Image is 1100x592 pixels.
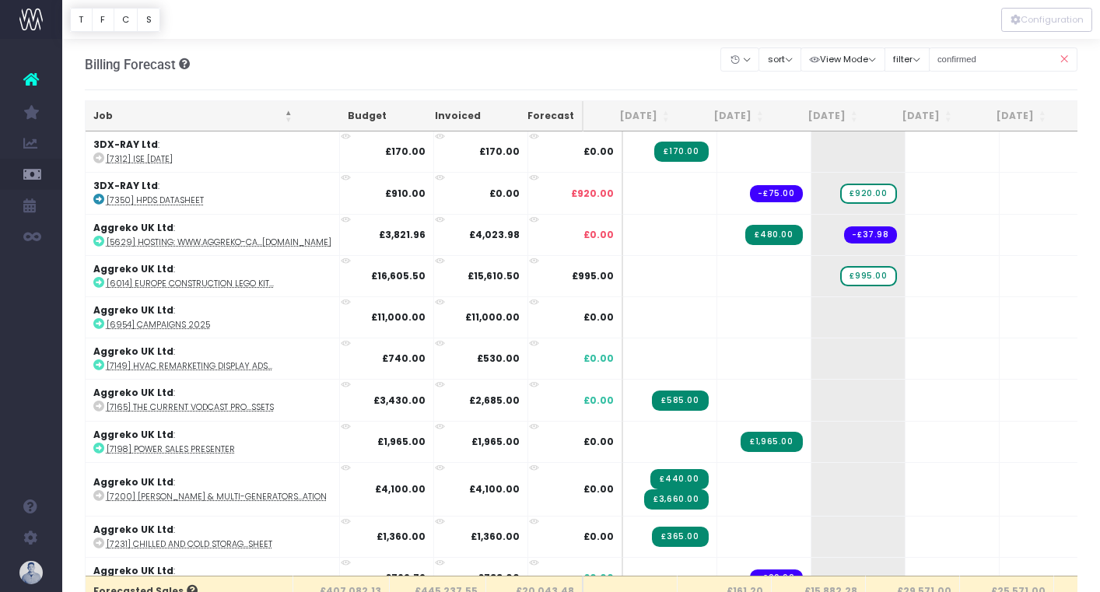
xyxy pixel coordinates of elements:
strong: £11,000.00 [371,310,426,324]
button: sort [758,47,801,72]
span: £0.00 [583,394,614,408]
span: wayahead Sales Forecast Item [840,266,896,286]
strong: £16,605.50 [371,269,426,282]
strong: £4,100.00 [375,482,426,496]
span: £0.00 [583,435,614,449]
span: Streamtime Invoice: 5177 – [7231] Chilled and Cold Storage Solutions Factsheet - v4 amends [652,527,708,547]
strong: £0.00 [489,187,520,200]
td: : [86,379,340,420]
strong: £1,360.00 [377,530,426,543]
span: Streamtime order: 1003 – Etsy UK [750,569,802,587]
strong: £15,610.50 [468,269,520,282]
span: £920.00 [571,187,614,201]
strong: 3DX-RAY Ltd [93,138,158,151]
strong: Aggreko UK Ltd [93,475,173,489]
strong: £2,685.00 [469,394,520,407]
td: : [86,462,340,516]
span: Streamtime order: 1007 – 123 Reg [844,226,896,243]
th: Dec 25: activate to sort column ascending [960,101,1054,131]
abbr: [7198] Power Sales Presenter [107,443,235,455]
span: £0.00 [583,530,614,544]
td: : [86,214,340,255]
span: wayahead Sales Forecast Item [840,184,896,204]
th: Aug 25: activate to sort column ascending [583,101,678,131]
abbr: [7312] ISE Sept 25 [107,153,173,165]
span: Streamtime Invoice: 5202 – [7198] Power Sales Presenter [741,432,802,452]
span: Streamtime order: 997 – Steve Coxon [750,185,802,202]
strong: £11,000.00 [465,310,520,324]
strong: £1,965.00 [471,435,520,448]
strong: £740.00 [382,352,426,365]
strong: Aggreko UK Ltd [93,221,173,234]
button: S [137,8,160,32]
button: filter [885,47,930,72]
abbr: [7231] Chilled and Cold Storage Solutions Factsheet [107,538,272,550]
img: images/default_profile_image.png [19,561,43,584]
button: T [70,8,93,32]
input: Search... [929,47,1078,72]
strong: Aggreko UK Ltd [93,386,173,399]
strong: £170.00 [479,145,520,158]
th: Forecast [489,101,583,131]
strong: Aggreko UK Ltd [93,564,173,577]
strong: 3DX-RAY Ltd [93,179,158,192]
strong: £4,100.00 [469,482,520,496]
th: Nov 25: activate to sort column ascending [866,101,960,131]
td: : [86,338,340,379]
strong: £910.00 [385,187,426,200]
abbr: [7165] The Current Vodcast Promo Assets [107,401,274,413]
button: Configuration [1001,8,1092,32]
td: : [86,172,340,213]
strong: £769.79 [385,571,426,584]
span: Streamtime Invoice: 5175 – [7165] The Current Vodcast Promo Assets - Additional episode promo ani... [652,391,708,411]
span: £0.00 [583,571,614,585]
strong: Aggreko UK Ltd [93,428,173,441]
abbr: [7149] HVAC Remarketing Display Ads [107,360,272,372]
button: C [114,8,138,32]
strong: Aggreko UK Ltd [93,523,173,536]
span: Streamtime Invoice: 5187 – [7312] ISE Sept 25 [654,142,708,162]
strong: Aggreko UK Ltd [93,345,173,358]
span: Streamtime Invoice: 5176 – [7200] BESS & Multi-Generators Animation - Storyboard & Animation [644,489,708,510]
strong: £530.00 [477,352,520,365]
button: F [92,8,114,32]
strong: £4,023.98 [469,228,520,241]
strong: £733.00 [478,571,520,584]
abbr: [6954] Campaigns 2025 [107,319,210,331]
td: : [86,131,340,172]
strong: £3,430.00 [373,394,426,407]
div: Vertical button group [70,8,160,32]
td: : [86,421,340,462]
th: Job: activate to sort column descending [86,101,300,131]
strong: £1,965.00 [377,435,426,448]
span: Streamtime Invoice: 5201 – [5629] Hosting: www.aggreko-calculators.com [745,225,802,245]
span: £0.00 [583,145,614,159]
th: Sep 25: activate to sort column ascending [678,101,772,131]
span: £995.00 [572,269,614,283]
th: Invoiced [394,101,489,131]
span: Streamtime Invoice: 5182 – [7200] BESS & Multi-Generators Animation [650,469,708,489]
th: Oct 25: activate to sort column ascending [772,101,866,131]
strong: £3,821.96 [379,228,426,241]
th: Budget [300,101,394,131]
abbr: [7200] BESS & Multi-Generators Animation [107,491,327,503]
td: : [86,255,340,296]
strong: £170.00 [385,145,426,158]
span: £0.00 [583,352,614,366]
abbr: [6014] Europe Construction Lego Kits [107,278,274,289]
strong: Aggreko UK Ltd [93,303,173,317]
span: £0.00 [583,228,614,242]
button: View Mode [800,47,885,72]
span: £0.00 [583,482,614,496]
abbr: [7350] HPDS datasheet [107,194,204,206]
td: : [86,516,340,557]
span: £0.00 [583,310,614,324]
div: Vertical button group [1001,8,1092,32]
td: : [86,296,340,338]
abbr: [5629] Hosting: www.aggreko-calculators.com [107,236,331,248]
strong: £1,360.00 [471,530,520,543]
span: Billing Forecast [85,57,176,72]
strong: Aggreko UK Ltd [93,262,173,275]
